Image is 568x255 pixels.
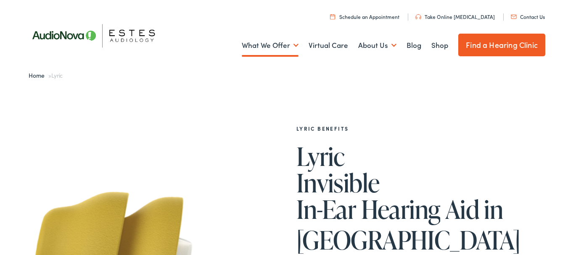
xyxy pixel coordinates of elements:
a: Contact Us [511,13,545,20]
img: utility icon [415,14,421,19]
a: Home [29,71,48,79]
span: Invisible [296,169,380,197]
span: [GEOGRAPHIC_DATA] [296,226,520,254]
a: What We Offer [242,30,299,61]
img: utility icon [511,15,517,19]
span: Lyric [296,142,345,170]
a: Shop [431,30,448,61]
span: in [484,195,503,223]
a: Blog [407,30,421,61]
a: Schedule an Appointment [330,13,399,20]
a: About Us [358,30,396,61]
span: Hearing [361,195,441,223]
span: Lyric [51,71,63,79]
a: Find a Hearing Clinic [458,34,545,56]
a: Virtual Care [309,30,348,61]
span: » [29,71,63,79]
img: utility icon [330,14,335,19]
span: Aid [445,195,479,223]
span: In-Ear [296,195,356,223]
a: Take Online [MEDICAL_DATA] [415,13,495,20]
h2: Lyric Benefits [296,126,519,131]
